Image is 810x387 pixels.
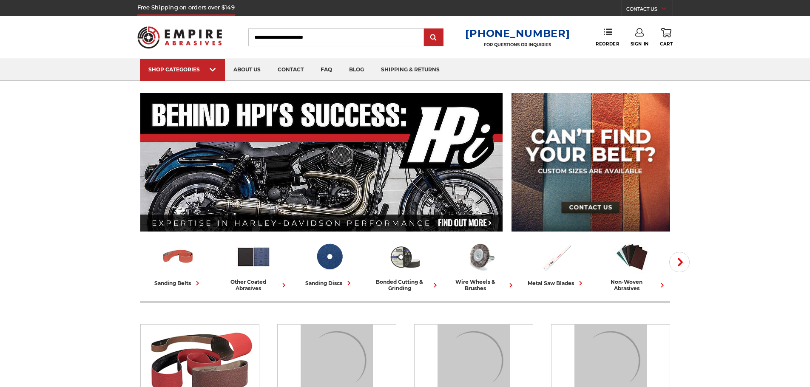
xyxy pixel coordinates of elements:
[522,239,591,288] a: metal saw blades
[465,27,570,40] a: [PHONE_NUMBER]
[269,59,312,81] a: contact
[528,279,585,288] div: metal saw blades
[626,4,673,16] a: CONTACT US
[446,239,515,291] a: wire wheels & brushes
[236,239,271,274] img: Other Coated Abrasives
[295,239,364,288] a: sanding discs
[660,28,673,47] a: Cart
[596,41,619,47] span: Reorder
[596,28,619,46] a: Reorder
[140,93,503,232] img: Banner for an interview featuring Horsepower Inc who makes Harley performance upgrades featured o...
[387,239,423,274] img: Bonded Cutting & Grinding
[660,41,673,47] span: Cart
[539,239,574,274] img: Metal Saw Blades
[371,279,440,291] div: bonded cutting & grinding
[148,66,216,73] div: SHOP CATEGORIES
[341,59,372,81] a: blog
[160,239,196,274] img: Sanding Belts
[154,279,202,288] div: sanding belts
[614,239,650,274] img: Non-woven Abrasives
[446,279,515,291] div: wire wheels & brushes
[225,59,269,81] a: about us
[371,239,440,291] a: bonded cutting & grinding
[631,41,649,47] span: Sign In
[219,239,288,291] a: other coated abrasives
[312,239,347,274] img: Sanding Discs
[312,59,341,81] a: faq
[512,93,670,232] img: promo banner for custom belts.
[425,29,442,46] input: Submit
[598,239,667,291] a: non-woven abrasives
[669,252,690,272] button: Next
[144,239,213,288] a: sanding belts
[305,279,353,288] div: sanding discs
[463,239,498,274] img: Wire Wheels & Brushes
[219,279,288,291] div: other coated abrasives
[372,59,448,81] a: shipping & returns
[137,21,222,54] img: Empire Abrasives
[598,279,667,291] div: non-woven abrasives
[465,42,570,48] p: FOR QUESTIONS OR INQUIRIES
